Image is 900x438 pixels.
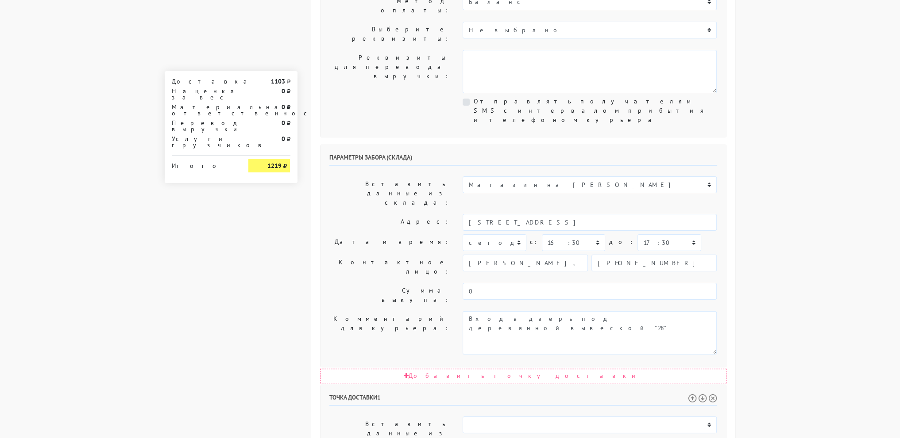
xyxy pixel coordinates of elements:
div: Материальная ответственность [165,104,242,116]
label: Сумма выкупа: [323,283,456,308]
span: 1 [377,393,381,401]
h6: Точка доставки [329,394,717,406]
label: Дата и время: [323,234,456,251]
strong: 0 [281,87,285,95]
div: Услуги грузчиков [165,136,242,148]
label: c: [530,234,538,250]
div: Доставка [165,78,242,84]
input: Телефон [591,255,717,271]
label: Вставить данные из склада: [323,176,456,210]
div: Наценка за вес [165,88,242,100]
label: Контактное лицо: [323,255,456,279]
strong: 0 [281,135,285,143]
h6: Параметры забора (склада) [329,154,717,166]
strong: 1103 [270,77,285,85]
div: Итого [172,159,236,169]
input: Имя [463,255,588,271]
label: Адрес: [323,214,456,231]
strong: 0 [281,103,285,111]
textarea: Вход в дверь под деревянной вывеской "28" [463,311,717,354]
label: Отправлять получателям SMS с интервалом прибытия и телефоном курьера [473,97,717,125]
strong: 0 [281,119,285,127]
label: Выберите реквизиты: [323,22,456,46]
div: Добавить точку доставки [320,369,726,383]
label: до: [609,234,634,250]
div: Перевод выручки [165,120,242,132]
label: Реквизиты для перевода выручки: [323,50,456,93]
label: Комментарий для курьера: [323,311,456,354]
strong: 1219 [267,162,281,170]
